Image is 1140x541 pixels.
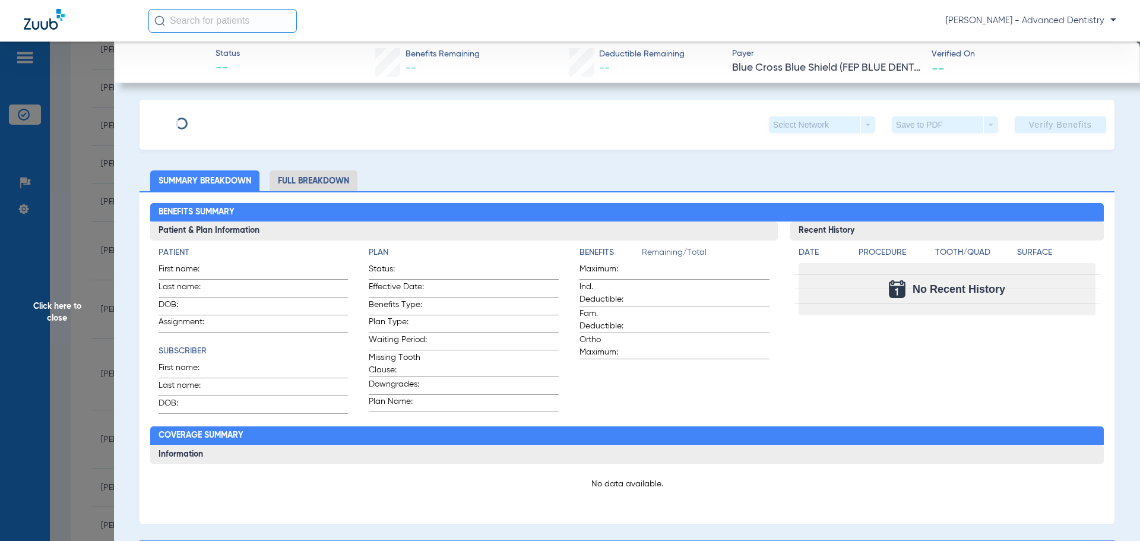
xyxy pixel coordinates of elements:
span: DOB: [159,299,217,315]
span: Waiting Period: [369,334,427,350]
span: First name: [159,362,217,378]
span: Deductible Remaining [599,48,685,61]
app-breakdown-title: Procedure [859,246,931,263]
span: Status: [369,263,427,279]
span: Remaining/Total [642,246,769,263]
h3: Recent History [790,222,1104,241]
span: First name: [159,263,217,279]
span: No Recent History [913,283,1005,295]
img: Calendar [889,280,905,298]
img: Search Icon [154,15,165,26]
span: Missing Tooth Clause: [369,352,427,377]
h3: Patient & Plan Information [150,222,778,241]
span: Plan Type: [369,316,427,332]
li: Full Breakdown [270,170,357,191]
span: Status [216,48,240,60]
h2: Benefits Summary [150,203,1104,222]
app-breakdown-title: Benefits [579,246,642,263]
span: Plan Name: [369,396,427,412]
input: Search for patients [148,9,297,33]
span: Ind. Deductible: [579,281,638,306]
h4: Patient [159,246,349,259]
h4: Benefits [579,246,642,259]
span: DOB: [159,397,217,413]
h4: Plan [369,246,559,259]
span: Maximum: [579,263,638,279]
span: Blue Cross Blue Shield (FEP BLUE DENTAL) [732,61,921,75]
app-breakdown-title: Surface [1017,246,1095,263]
h4: Subscriber [159,345,349,357]
span: Ortho Maximum: [579,334,638,359]
span: [PERSON_NAME] - Advanced Dentistry [946,15,1116,27]
span: -- [932,62,945,74]
h3: Information [150,445,1104,464]
span: Last name: [159,281,217,297]
span: Benefits Type: [369,299,427,315]
span: Benefits Remaining [406,48,480,61]
img: Zuub Logo [24,9,65,30]
p: No data available. [159,478,1096,490]
app-breakdown-title: Date [799,246,848,263]
h4: Procedure [859,246,931,259]
span: Effective Date: [369,281,427,297]
span: Verified On [932,48,1121,61]
h4: Tooth/Quad [935,246,1014,259]
span: -- [216,61,240,77]
span: Payer [732,48,921,60]
h2: Coverage Summary [150,426,1104,445]
li: Summary Breakdown [150,170,259,191]
app-breakdown-title: Tooth/Quad [935,246,1014,263]
span: -- [406,63,416,74]
span: Downgrades: [369,378,427,394]
h4: Date [799,246,848,259]
span: -- [599,63,610,74]
span: Last name: [159,379,217,396]
span: Assignment: [159,316,217,332]
span: Fam. Deductible: [579,308,638,333]
h4: Surface [1017,246,1095,259]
